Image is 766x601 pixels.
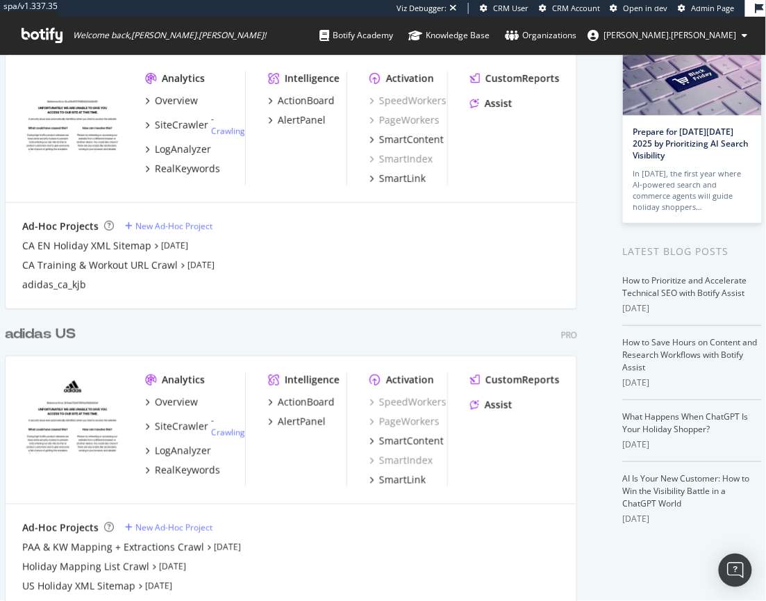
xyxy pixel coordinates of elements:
a: SmartLink [369,172,425,186]
a: PageWorkers [369,415,439,429]
a: Organizations [505,17,576,54]
div: adidas US [5,324,76,345]
a: Assist [469,398,512,412]
div: ActionBoard [278,395,335,409]
div: LogAnalyzer [155,444,211,458]
div: Analytics [162,373,205,387]
a: CustomReports [469,72,559,85]
a: [DATE] [145,580,172,592]
div: LogAnalyzer [155,142,211,156]
a: RealKeywords [145,162,220,176]
div: Knowledge Base [408,28,490,42]
div: Latest Blog Posts [623,244,762,259]
a: [DATE] [161,240,188,252]
div: CustomReports [485,72,559,85]
span: Open in dev [624,3,668,13]
span: CRM Account [552,3,600,13]
img: Prepare for Black Friday 2025 by Prioritizing AI Search Visibility [623,42,762,115]
a: AlertPanel [268,113,326,127]
a: SmartIndex [369,152,432,166]
a: SiteCrawler- Crawling [145,113,245,137]
div: Botify Academy [319,28,393,42]
a: AlertPanel [268,415,326,429]
a: Botify Academy [319,17,393,54]
div: [DATE] [623,302,762,315]
div: In [DATE], the first year where AI-powered search and commerce agents will guide holiday shoppers… [633,168,751,213]
a: Overview [145,94,198,108]
a: SpeedWorkers [369,395,446,409]
img: adidas.com/us [22,373,123,454]
a: CustomReports [469,373,559,387]
a: How to Save Hours on Content and Research Workflows with Botify Assist [623,336,758,373]
a: How to Prioritize and Accelerate Technical SEO with Botify Assist [623,274,747,299]
a: Open in dev [610,3,668,14]
a: CA Training & Workout URL Crawl [22,258,178,272]
a: [DATE] [214,541,241,553]
div: [DATE] [623,513,762,525]
div: RealKeywords [155,162,220,176]
a: Admin Page [678,3,735,14]
div: - [211,415,245,438]
a: Crawling [211,125,245,137]
div: SmartContent [378,434,443,448]
a: PageWorkers [369,113,439,127]
span: Admin Page [692,3,735,13]
div: Assist [484,97,512,110]
a: Knowledge Base [408,17,490,54]
a: LogAnalyzer [145,444,211,458]
div: [DATE] [623,438,762,451]
div: Pro [561,329,577,341]
a: SmartIndex [369,454,432,468]
div: RealKeywords [155,463,220,477]
div: Overview [155,94,198,108]
a: CRM User [480,3,528,14]
div: Ad-Hoc Projects [22,521,99,535]
a: [DATE] [188,259,215,271]
div: Intelligence [285,373,340,387]
a: New Ad-Hoc Project [125,220,213,232]
a: Crawling [211,427,245,438]
div: SmartLink [378,473,425,487]
a: CA EN Holiday XML Sitemap [22,239,151,253]
a: US Holiday XML Sitemap [22,579,135,593]
div: Analytics [162,72,205,85]
div: Activation [385,72,433,85]
div: Activation [385,373,433,387]
a: SpeedWorkers [369,94,446,108]
div: Assist [484,398,512,412]
a: Prepare for [DATE][DATE] 2025 by Prioritizing AI Search Visibility [633,126,749,161]
span: Welcome back, [PERSON_NAME].[PERSON_NAME] ! [73,30,266,41]
a: Overview [145,395,198,409]
a: New Ad-Hoc Project [125,522,213,534]
button: [PERSON_NAME].[PERSON_NAME] [576,24,759,47]
div: - [211,113,245,137]
div: New Ad-Hoc Project [135,522,213,534]
div: AlertPanel [278,113,326,127]
div: [DATE] [623,377,762,389]
a: adidas_ca_kjb [22,278,86,292]
a: SmartContent [369,133,443,147]
a: CRM Account [539,3,600,14]
div: Overview [155,395,198,409]
a: What Happens When ChatGPT Is Your Holiday Shopper? [623,411,749,435]
div: Intelligence [285,72,340,85]
div: Ad-Hoc Projects [22,220,99,233]
span: CRM User [493,3,528,13]
a: [DATE] [159,561,186,573]
a: RealKeywords [145,463,220,477]
span: colin.reid [604,29,737,41]
a: PAA & KW Mapping + Extractions Crawl [22,541,204,554]
div: CustomReports [485,373,559,387]
div: Open Intercom Messenger [719,554,752,587]
div: SiteCrawler [155,118,208,132]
